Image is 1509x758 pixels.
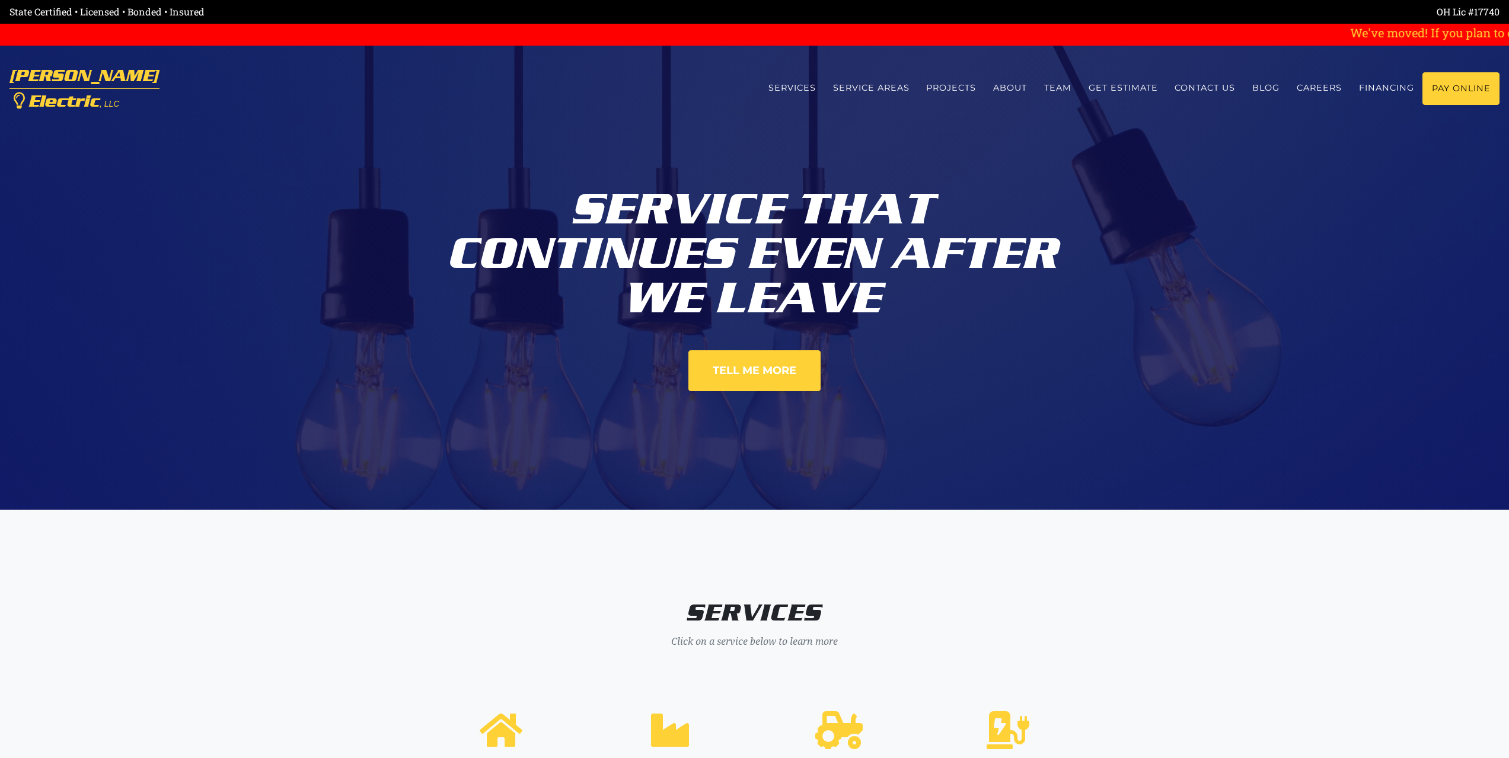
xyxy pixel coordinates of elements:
a: Pay Online [1422,72,1500,105]
a: Blog [1244,72,1288,104]
h2: Services [426,599,1084,627]
a: Tell Me More [688,350,821,391]
a: Projects [918,72,985,104]
a: Get estimate [1080,72,1166,104]
a: Careers [1288,72,1351,104]
a: About [985,72,1036,104]
a: Contact us [1166,72,1244,104]
div: Service That Continues Even After We Leave [426,178,1084,321]
div: OH Lic #17740 [755,5,1500,19]
div: State Certified • Licensed • Bonded • Insured [9,5,755,19]
span: , LLC [100,99,119,108]
a: Financing [1350,72,1422,104]
a: Team [1036,72,1080,104]
h3: Click on a service below to learn more [426,636,1084,647]
a: Services [760,72,824,104]
a: Service Areas [824,72,918,104]
a: [PERSON_NAME] Electric, LLC [9,60,159,117]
